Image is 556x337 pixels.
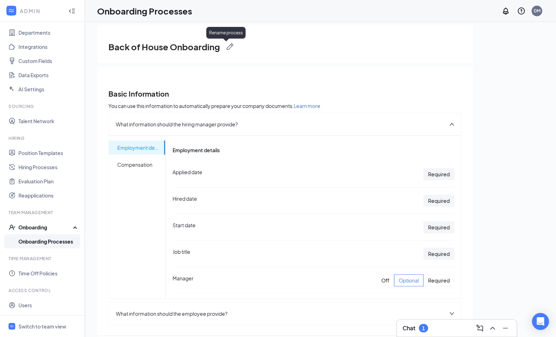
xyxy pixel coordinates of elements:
[18,224,73,231] div: Onboarding
[394,274,423,286] div: Optional
[18,174,79,188] a: Evaluation Plan
[10,324,14,329] svg: WorkstreamLogo
[474,322,485,334] button: ComposeMessage
[18,323,66,330] div: Switch to team view
[501,7,510,15] svg: Notifications
[18,266,79,280] a: Time Off Policies
[403,324,415,332] h3: Chat
[173,168,202,180] span: Applied date
[532,313,549,330] div: Open Intercom Messenger
[117,158,159,172] span: Compensation
[18,188,79,202] a: Reapplications
[18,25,79,40] a: Departments
[117,141,159,155] span: Employment details
[18,312,79,326] a: Roles and Permissions
[206,27,246,39] div: Rename process
[423,195,454,207] div: Required
[423,274,454,286] div: Required
[476,324,484,332] svg: ComposeMessage
[18,234,79,249] a: Onboarding Processes
[20,7,62,15] div: ADMIN
[173,146,454,154] span: Employment details
[68,7,75,15] svg: Collapse
[173,221,196,233] span: Start date
[423,221,454,233] div: Required
[487,322,498,334] button: ChevronUp
[9,287,78,293] div: Access control
[423,168,454,180] div: Required
[97,5,192,17] h1: Onboarding Processes
[501,324,510,332] svg: Minimize
[9,224,16,231] svg: UserCheck
[18,82,79,96] a: AI Settings
[173,195,197,207] span: Hired date
[9,210,78,216] div: Team Management
[18,146,79,160] a: Position Templates
[9,135,78,141] div: Hiring
[377,274,394,286] div: Off
[116,120,238,128] span: What information should the hiring manager provide?
[108,41,220,53] h3: Back of House Onboarding
[422,325,425,331] div: 1
[9,103,78,109] div: Sourcing
[449,311,454,316] span: down
[534,8,540,14] div: DM
[18,114,79,128] a: Talent Network
[294,103,320,109] a: Learn more
[500,322,511,334] button: Minimize
[488,324,497,332] svg: ChevronUp
[449,122,454,127] span: up
[18,298,79,312] a: Users
[116,310,228,318] span: What information should the employee provide?
[173,274,193,286] span: Manager
[108,102,320,109] span: You can use this information to automatically prepare your company documents.
[173,248,190,260] span: Job title
[517,7,526,15] svg: QuestionInfo
[18,160,79,174] a: Hiring Processes
[108,89,169,99] h4: Basic Information
[8,7,15,14] svg: WorkstreamLogo
[18,54,79,68] a: Custom Fields
[423,248,454,260] div: Required
[18,68,79,82] a: Data Exports
[9,256,78,262] div: Time Management
[18,40,79,54] a: Integrations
